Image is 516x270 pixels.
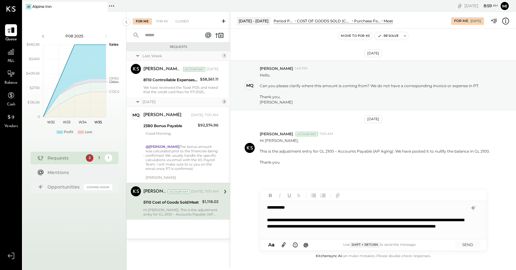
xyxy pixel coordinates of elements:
div: COST OF GOODS SOLD (COGS) [297,18,351,24]
text: $273K [30,86,40,90]
button: Aa [266,241,276,248]
div: 2 [86,154,93,162]
div: Mentions [47,169,109,176]
button: @ [302,241,310,249]
span: Vendors [4,124,18,129]
div: Period P&L [274,18,294,24]
div: MQ [132,112,140,118]
span: @ [303,242,308,248]
text: $409.5K [26,71,40,76]
div: 1 [222,53,227,58]
div: 3 [95,154,103,162]
a: Cash [0,89,22,108]
div: 1 [105,154,112,162]
button: SEND [455,240,480,249]
div: Accountant [183,67,205,71]
button: Resolve [375,32,401,40]
div: [DATE], 7:00 AM [191,113,219,118]
div: Thank you, [260,94,479,99]
div: [PERSON_NAME] R [PERSON_NAME] [143,66,182,72]
button: Move to for ks [338,32,372,40]
p: Hi [PERSON_NAME], This is the adjustment entry for GL 2100 – Accounts Payable (AP Aging). We have... [260,138,490,165]
div: [DATE], 7:00 AM [191,189,219,194]
div: copy link [457,3,463,9]
text: W35 [94,120,102,124]
div: Coming Soon [84,184,112,190]
div: Alpine Inn [32,4,52,9]
button: Strikethrough [295,191,303,200]
div: [DATE] [464,3,498,9]
span: 7:00 AM [319,132,333,137]
div: [PERSON_NAME] [143,112,181,118]
text: COGS [109,89,119,94]
text: W32 [47,120,55,124]
span: Cash [7,102,15,108]
text: W33 [63,120,70,124]
div: Hi [PERSON_NAME], This is the adjustment entry for GL 2100 – Accounts Payable (AP Aging). We have... [143,208,219,217]
a: Queue [0,24,22,42]
button: Ordered List [319,191,327,200]
span: P&L [8,59,15,64]
span: Balance [4,80,18,86]
text: OPEX [109,76,119,81]
div: Loss [85,130,92,135]
div: Last Week [142,53,220,59]
div: Profit [64,130,73,135]
text: W34 [78,120,86,124]
div: For Me [454,19,468,24]
div: MQ [246,82,253,88]
a: P&L [0,46,22,64]
span: Shift + Return [350,242,380,248]
div: [PERSON_NAME] [143,188,166,195]
div: [DATE] [142,99,220,104]
text: Sales [109,42,119,47]
div: Can you please clarify where this amount is coming from? We do not have a corresponding invoice o... [260,83,479,88]
span: 1:43 PM [295,66,308,71]
div: Requests [130,45,227,49]
div: Good Morning, The bonus amount was calculated prior to the financials being confirmed. We usually... [146,131,219,180]
span: [PERSON_NAME] [260,131,293,137]
div: Closed [172,18,192,25]
div: [PERSON_NAME] [260,99,479,105]
button: Bold [266,191,275,200]
div: Accountant [168,189,190,194]
a: Vendors [0,111,22,129]
button: Italic [276,191,284,200]
div: Accountant [296,132,318,136]
span: [PERSON_NAME] [260,66,293,71]
span: a [272,242,275,248]
div: 2380 Bonus Payable [143,123,196,129]
div: [PERSON_NAME] [146,175,219,180]
div: We have reviewed the Toast POS and noted that the credit card fees for P7-2025 total . For your r... [143,85,219,94]
text: Occu... [109,79,120,84]
div: Requests [47,155,83,161]
text: Labor [109,80,119,84]
div: Meat [384,18,393,24]
div: AI [26,4,31,9]
div: $92,574.96 [198,122,219,128]
text: $546K [29,57,40,61]
div: $58,561.11 [200,76,219,82]
button: Add URL [334,191,342,200]
div: For Me [133,18,152,25]
button: Unordered List [309,191,318,200]
text: $136.5K [27,100,40,104]
div: 8110 Controllable Expenses:General & Administrative Expenses:Credit Card Discount [143,77,198,83]
strong: @[PERSON_NAME] [146,144,180,149]
div: Opportunities [47,184,81,190]
text: 0 [38,115,40,119]
div: Use to send the message [310,242,449,248]
a: Balance [0,68,22,86]
div: $1,118.02 [202,199,219,205]
div: [DATE] [364,49,382,57]
div: [DATE] - [DATE] [237,17,270,25]
text: $682.5K [26,42,40,47]
div: For KS [153,18,171,25]
div: P08 2025 [48,33,101,39]
div: [DATE] [470,19,481,23]
div: Purchase Food [354,18,380,24]
div: 5110 Cost of Goods Sold:Meat [143,199,200,205]
div: 2 [222,99,227,104]
button: Mi [500,1,510,11]
button: Underline [285,191,293,200]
